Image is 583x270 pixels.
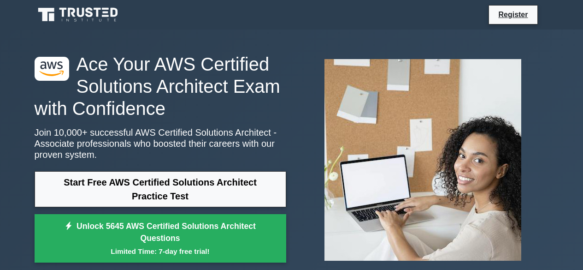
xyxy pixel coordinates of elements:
[35,127,286,160] p: Join 10,000+ successful AWS Certified Solutions Architect - Associate professionals who boosted t...
[493,9,533,20] a: Register
[35,171,286,207] a: Start Free AWS Certified Solutions Architect Practice Test
[35,53,286,120] h1: Ace Your AWS Certified Solutions Architect Exam with Confidence
[35,214,286,263] a: Unlock 5645 AWS Certified Solutions Architect QuestionsLimited Time: 7-day free trial!
[46,246,275,257] small: Limited Time: 7-day free trial!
